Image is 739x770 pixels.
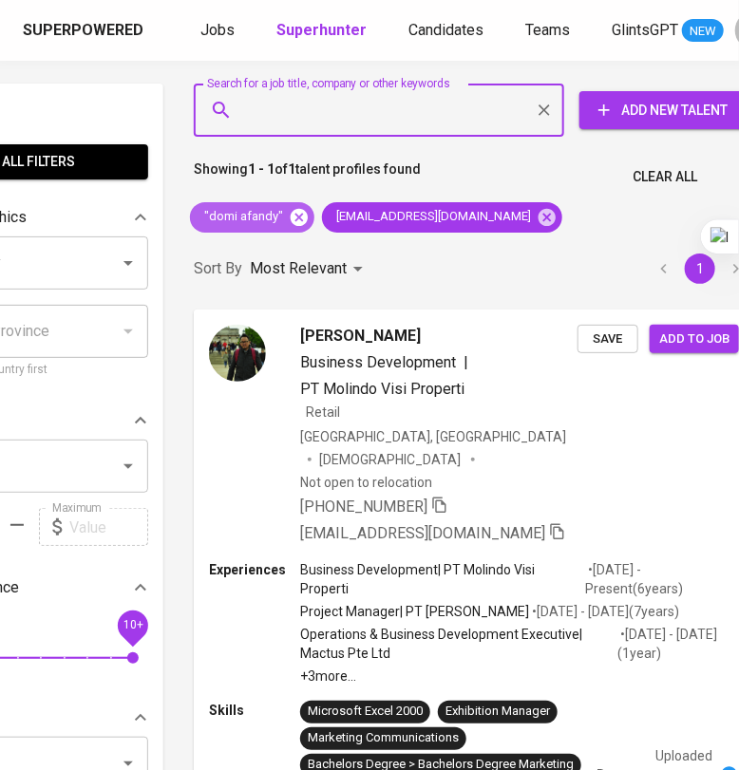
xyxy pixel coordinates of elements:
span: 10+ [123,619,142,632]
img: 1ccd41be7c27dcd2978414ade5e36215.jpg [209,325,266,382]
span: "domi afandy" [190,208,294,226]
span: NEW [682,22,724,41]
span: [EMAIL_ADDRESS][DOMAIN_NAME] [322,208,542,226]
p: Showing of talent profiles found [194,160,421,195]
a: Candidates [408,19,487,43]
p: Experiences [209,560,300,579]
p: Sort By [194,257,242,280]
div: [EMAIL_ADDRESS][DOMAIN_NAME] [322,202,562,233]
p: Business Development | PT Molindo Visi Properti [300,560,585,598]
span: Retail [306,404,340,420]
span: Add New Talent [595,99,731,122]
p: Not open to relocation [300,473,432,492]
a: GlintsGPT NEW [612,19,724,43]
div: Microsoft Excel 2000 [308,703,423,721]
p: Project Manager | PT [PERSON_NAME] [300,602,529,621]
div: Most Relevant [250,252,369,287]
div: Superpowered [23,20,143,42]
span: [EMAIL_ADDRESS][DOMAIN_NAME] [300,524,545,542]
span: Teams [525,21,570,39]
span: Add to job [659,329,730,350]
span: Save [587,329,629,350]
span: GlintsGPT [612,21,678,39]
span: | [464,351,468,374]
b: 1 - 1 [248,161,275,177]
span: Candidates [408,21,483,39]
div: "domi afandy" [190,202,314,233]
p: • [DATE] - [DATE] ( 1 year ) [617,625,739,663]
button: Open [115,250,142,276]
button: Clear All [625,160,705,195]
b: 1 [288,161,295,177]
p: Most Relevant [250,257,347,280]
a: Superpowered [23,20,147,42]
p: Operations & Business Development Executive | Mactus Pte Ltd [300,625,617,663]
span: Jobs [200,21,235,39]
span: Business Development [300,353,456,371]
button: page 1 [685,254,715,284]
a: Jobs [200,19,238,43]
input: Value [69,508,148,546]
div: Marketing Communications [308,729,459,747]
p: • [DATE] - Present ( 6 years ) [585,560,739,598]
span: [PERSON_NAME] [300,325,421,347]
div: Exhibition Manager [445,703,550,721]
button: Add to job [650,325,739,354]
button: Clear [531,97,558,123]
b: Superhunter [276,21,367,39]
span: [DEMOGRAPHIC_DATA] [319,450,464,469]
span: [PHONE_NUMBER] [300,498,427,516]
span: PT Molindo Visi Properti [300,380,464,398]
p: +3 more ... [300,667,739,685]
p: Skills [209,701,300,720]
button: Open [115,453,142,479]
p: • [DATE] - [DATE] ( 7 years ) [529,602,679,621]
button: Save [578,325,638,354]
div: [GEOGRAPHIC_DATA], [GEOGRAPHIC_DATA] [300,427,566,446]
a: Teams [525,19,574,43]
span: Clear All [633,165,697,189]
a: Superhunter [276,19,370,43]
